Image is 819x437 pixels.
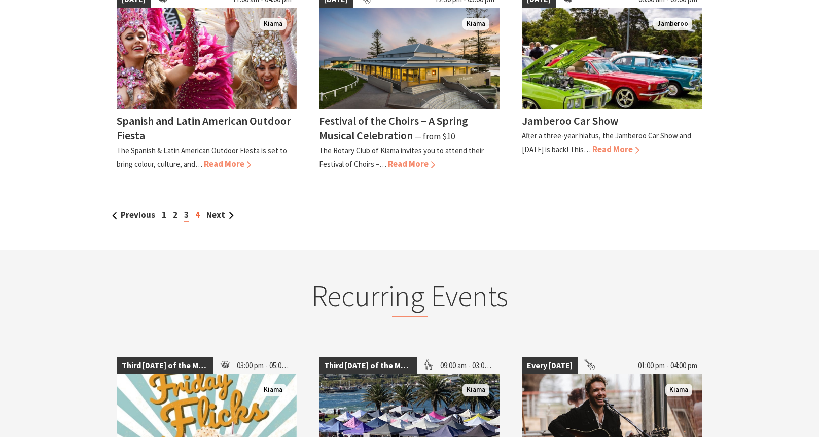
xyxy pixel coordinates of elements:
a: 4 [195,209,200,221]
span: 03:00 pm - 05:00 pm [232,357,297,374]
img: Jamberoo Car Show [522,8,702,109]
h2: Recurring Events [211,278,609,318]
span: Kiama [260,18,287,30]
span: ⁠— from $10 [414,131,455,142]
span: 09:00 am - 03:00 pm [435,357,500,374]
span: Kiama [665,384,692,396]
a: 2 [173,209,177,221]
h4: Jamberoo Car Show [522,114,618,128]
img: 2023 Festival of Choirs at the Kiama Pavilion [319,8,500,109]
span: Read More [388,158,435,169]
span: Kiama [462,18,489,30]
p: The Rotary Club of Kiama invites you to attend their Festival of Choirs –… [319,145,484,169]
span: 3 [184,209,189,222]
span: Kiama [260,384,287,396]
a: Previous [112,209,155,221]
span: 01:00 pm - 04:00 pm [633,357,702,374]
a: 1 [162,209,166,221]
h4: Festival of the Choirs – A Spring Musical Celebration [319,114,468,142]
span: Third [DATE] of the Month [117,357,214,374]
p: After a three-year hiatus, the Jamberoo Car Show and [DATE] is back! This… [522,131,691,154]
span: Every [DATE] [522,357,578,374]
h4: Spanish and Latin American Outdoor Fiesta [117,114,291,142]
span: Read More [204,158,251,169]
span: Read More [592,143,639,155]
p: The Spanish & Latin American Outdoor Fiesta is set to bring colour, culture, and… [117,145,287,169]
span: Kiama [462,384,489,396]
span: Third [DATE] of the Month [319,357,416,374]
a: Next [206,209,234,221]
img: Dancers in jewelled pink and silver costumes with feathers, holding their hands up while smiling [117,8,297,109]
span: Jamberoo [653,18,692,30]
